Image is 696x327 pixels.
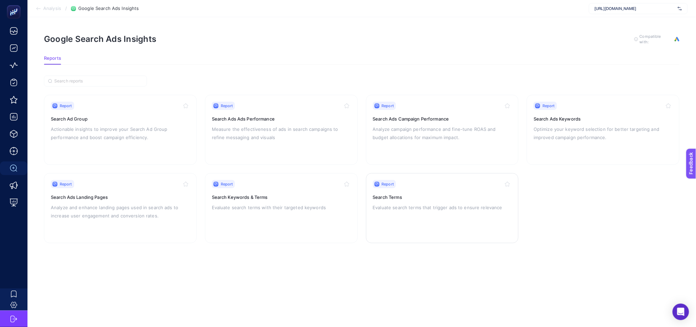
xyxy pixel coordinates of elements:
a: ReportSearch Ads Ads PerformanceMeasure the effectiveness of ads in search campaigns to refine me... [205,95,358,165]
span: Report [60,103,72,109]
p: Actionable insights to improve your Search Ad Group performance and boost campaign efficiency. [51,125,190,142]
span: / [65,5,67,11]
div: Open Intercom Messenger [673,304,689,320]
a: ReportSearch Ads KeywordsOptimize your keyword selection for better targeting and improved campai... [527,95,680,165]
span: Analysis [43,6,61,11]
a: ReportSearch Ads Landing PagesAnalyze and enhance landing pages used in search ads to increase us... [44,173,197,243]
a: ReportSearch Ad GroupActionable insights to improve your Search Ad Group performance and boost ca... [44,95,197,165]
h3: Search Ads Keywords [534,115,673,122]
p: Analyze and enhance landing pages used in search ads to increase user engagement and conversion r... [51,203,190,220]
img: svg%3e [678,5,682,12]
button: Reports [44,56,61,65]
a: ReportSearch Ads Campaign PerformanceAnalyze campaign performance and fine-tune ROAS and budget a... [366,95,519,165]
span: Report [221,103,233,109]
a: ReportSearch Keywords & TermsEvaluate search terms with their targeted keywords [205,173,358,243]
input: Search [54,79,143,84]
span: Report [60,181,72,187]
h3: Search Ads Ads Performance [212,115,351,122]
h3: Search Keywords & Terms [212,194,351,201]
span: Reports [44,56,61,61]
span: Report [221,181,233,187]
p: Optimize your keyword selection for better targeting and improved campaign performance. [534,125,673,142]
span: Feedback [4,2,26,8]
h3: Search Ads Landing Pages [51,194,190,201]
p: Measure the effectiveness of ads in search campaigns to refine messaging and visuals [212,125,351,142]
span: Report [382,181,394,187]
h3: Search Terms [373,194,512,201]
p: Analyze campaign performance and fine-tune ROAS and budget allocations for maximum impact. [373,125,512,142]
span: Report [382,103,394,109]
p: Evaluate search terms with their targeted keywords [212,203,351,212]
h3: Search Ad Group [51,115,190,122]
a: ReportSearch TermsEvaluate search terms that trigger ads to ensure relevance [366,173,519,243]
span: [URL][DOMAIN_NAME] [595,6,675,11]
span: Compatible with: [640,34,671,45]
span: Report [543,103,555,109]
p: Evaluate search terms that trigger ads to ensure relevance [373,203,512,212]
h3: Search Ads Campaign Performance [373,115,512,122]
h1: Google Search Ads Insights [44,34,156,44]
span: Google Search Ads Insights [78,6,139,11]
